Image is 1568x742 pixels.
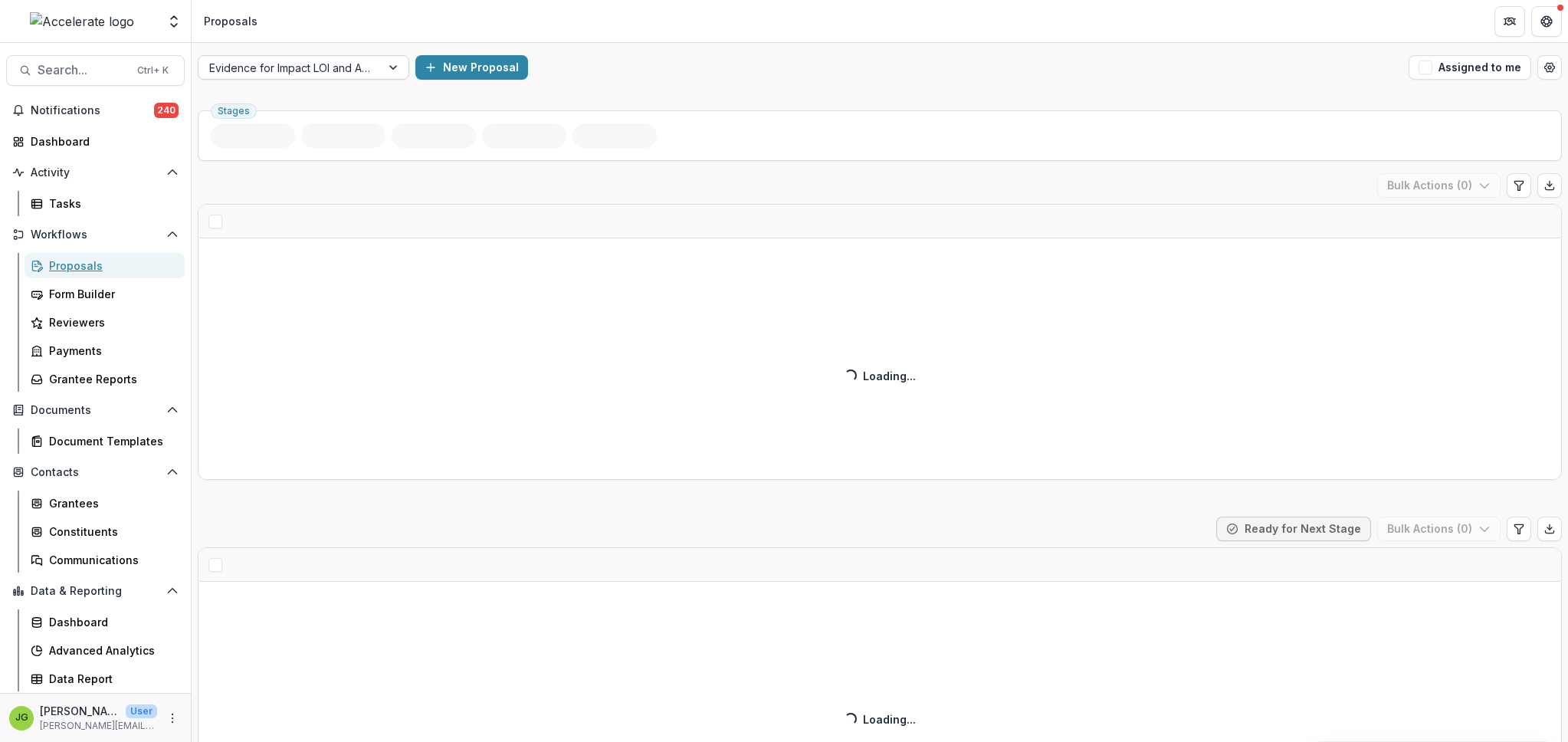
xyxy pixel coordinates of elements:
[31,133,172,149] div: Dashboard
[25,519,185,544] a: Constituents
[49,524,172,540] div: Constituents
[163,709,182,727] button: More
[49,642,172,658] div: Advanced Analytics
[134,62,172,79] div: Ctrl + K
[6,222,185,247] button: Open Workflows
[415,55,528,80] button: New Proposal
[6,398,185,422] button: Open Documents
[49,343,172,359] div: Payments
[198,10,264,32] nav: breadcrumb
[204,13,258,29] div: Proposals
[25,638,185,663] a: Advanced Analytics
[49,671,172,687] div: Data Report
[25,253,185,278] a: Proposals
[6,460,185,484] button: Open Contacts
[38,63,128,77] span: Search...
[25,428,185,454] a: Document Templates
[31,585,160,598] span: Data & Reporting
[49,433,172,449] div: Document Templates
[6,579,185,603] button: Open Data & Reporting
[25,547,185,573] a: Communications
[25,281,185,307] a: Form Builder
[49,371,172,387] div: Grantee Reports
[49,258,172,274] div: Proposals
[25,310,185,335] a: Reviewers
[6,98,185,123] button: Notifications240
[40,703,120,719] p: [PERSON_NAME]
[49,495,172,511] div: Grantees
[49,195,172,212] div: Tasks
[15,713,28,723] div: Jason Godfrey
[218,106,250,117] span: Stages
[49,314,172,330] div: Reviewers
[49,286,172,302] div: Form Builder
[31,166,160,179] span: Activity
[31,404,160,417] span: Documents
[30,12,134,31] img: Accelerate logo
[1537,55,1562,80] button: Open table manager
[163,6,185,37] button: Open entity switcher
[31,104,154,117] span: Notifications
[1531,6,1562,37] button: Get Help
[49,552,172,568] div: Communications
[1494,6,1525,37] button: Partners
[25,666,185,691] a: Data Report
[49,614,172,630] div: Dashboard
[25,338,185,363] a: Payments
[25,491,185,516] a: Grantees
[6,129,185,154] a: Dashboard
[154,103,179,118] span: 240
[6,160,185,185] button: Open Activity
[126,704,157,718] p: User
[25,366,185,392] a: Grantee Reports
[25,191,185,216] a: Tasks
[31,228,160,241] span: Workflows
[31,466,160,479] span: Contacts
[1409,55,1531,80] button: Assigned to me
[6,55,185,86] button: Search...
[40,719,157,733] p: [PERSON_NAME][EMAIL_ADDRESS][PERSON_NAME][DOMAIN_NAME]
[25,609,185,635] a: Dashboard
